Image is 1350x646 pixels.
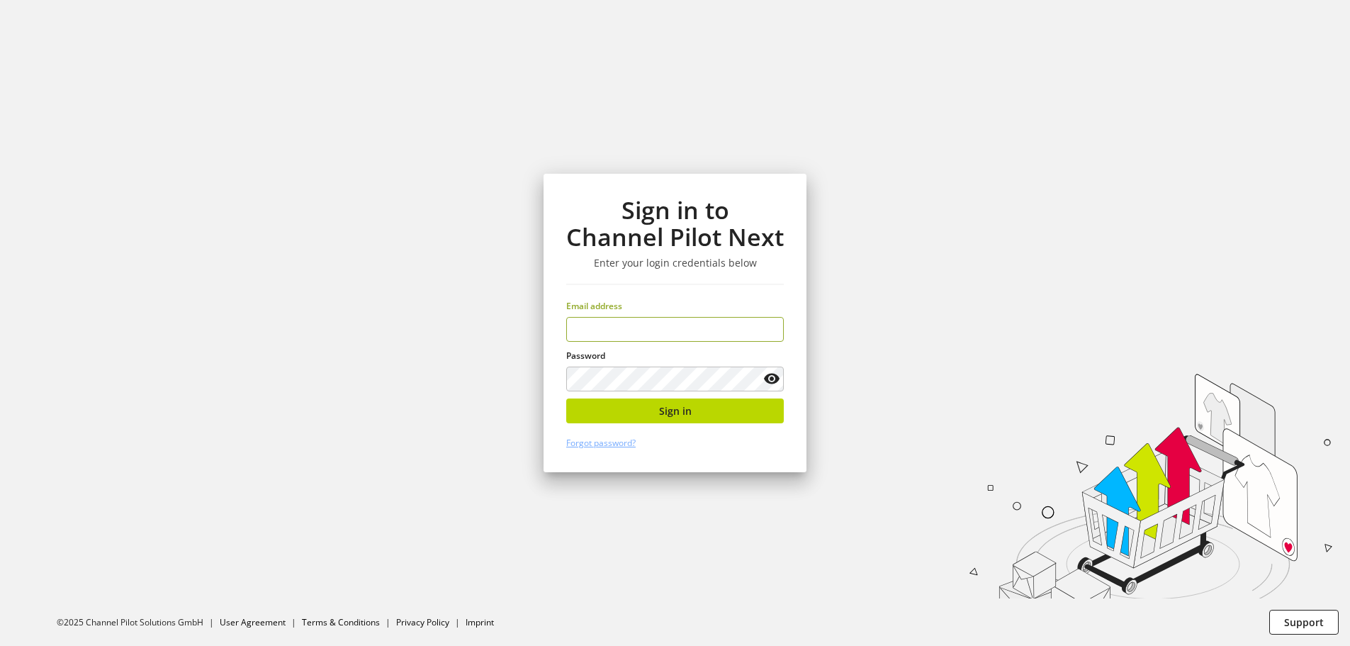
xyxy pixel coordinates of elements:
span: Support [1284,615,1324,630]
button: Support [1269,610,1339,635]
h1: Sign in to Channel Pilot Next [566,196,784,251]
a: Imprint [466,616,494,628]
button: Sign in [566,399,784,423]
span: Email address [566,300,622,312]
a: User Agreement [220,616,286,628]
span: Password [566,350,605,362]
a: Privacy Policy [396,616,449,628]
span: Sign in [659,403,692,418]
h3: Enter your login credentials below [566,257,784,269]
a: Terms & Conditions [302,616,380,628]
a: Forgot password? [566,437,636,449]
li: ©2025 Channel Pilot Solutions GmbH [57,616,220,629]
